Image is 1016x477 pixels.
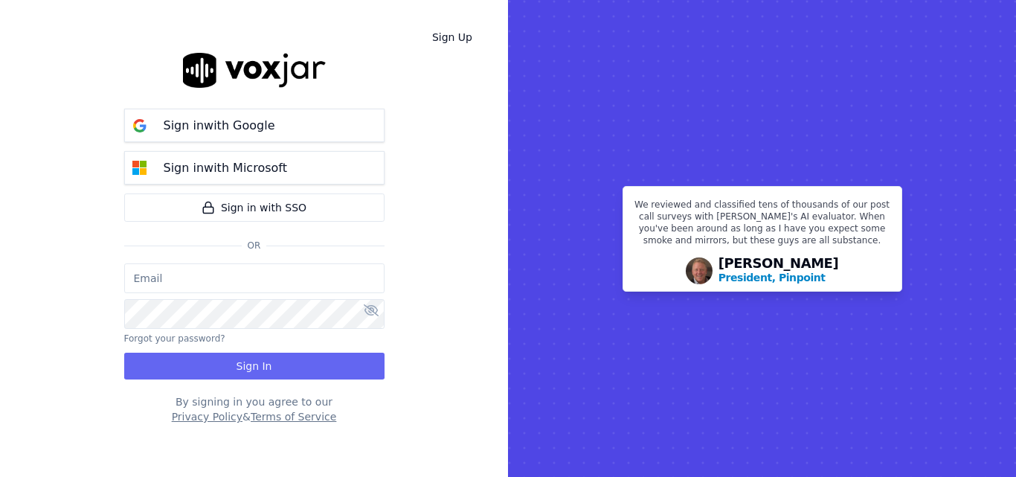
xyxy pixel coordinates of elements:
button: Sign In [124,353,385,380]
p: Sign in with Google [164,117,275,135]
a: Sign in with SSO [124,193,385,222]
button: Sign inwith Microsoft [124,151,385,185]
p: We reviewed and classified tens of thousands of our post call surveys with [PERSON_NAME]'s AI eva... [632,199,893,252]
div: By signing in you agree to our & [124,394,385,424]
img: logo [183,53,326,88]
button: Forgot your password? [124,333,225,345]
button: Privacy Policy [172,409,242,424]
p: President, Pinpoint [718,270,826,285]
p: Sign in with Microsoft [164,159,287,177]
button: Sign inwith Google [124,109,385,142]
img: Avatar [686,257,713,284]
img: google Sign in button [125,111,155,141]
img: microsoft Sign in button [125,153,155,183]
input: Email [124,263,385,293]
span: Or [242,240,267,252]
div: [PERSON_NAME] [718,257,839,285]
button: Terms of Service [251,409,336,424]
a: Sign Up [420,24,484,51]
